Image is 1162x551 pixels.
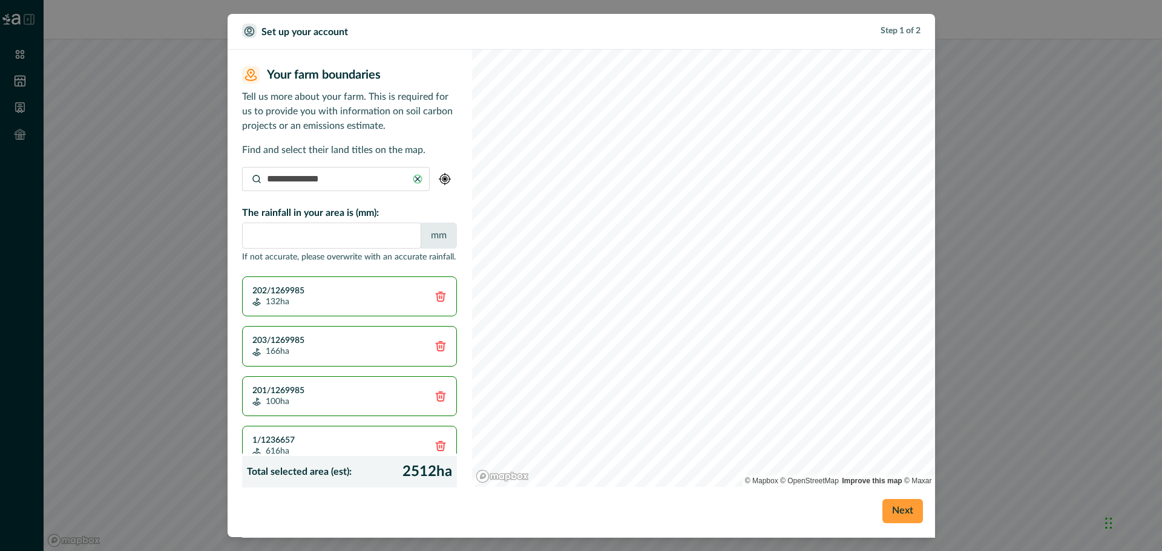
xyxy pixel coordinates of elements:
[1105,505,1112,541] div: Drag
[780,477,839,485] a: OpenStreetMap
[439,173,451,185] img: gps-3587b8eb.png
[881,25,921,37] p: Step 1 of 2
[252,336,304,345] p: 203/1269985
[247,465,352,479] p: Total selected area (est):
[242,206,457,220] p: The rainfall in your area is (mm):
[1101,493,1162,551] iframe: Chat Widget
[252,287,304,295] p: 202/1269985
[402,461,452,483] p: 2512 ha
[252,386,304,395] p: 201/1269985
[242,143,457,157] p: Find and select their land titles on the map.
[882,499,923,523] button: Next
[904,477,932,485] a: Maxar
[842,477,902,485] a: Map feedback
[252,447,295,455] p: 616 ha
[252,298,304,306] p: 132 ha
[476,469,529,483] a: Mapbox logo
[421,223,457,249] div: mm
[242,90,457,133] p: Tell us more about your farm. This is required for us to provide you with information on soil car...
[260,68,457,82] h2: Your farm boundaries
[261,25,348,39] p: Set up your account
[745,477,778,485] a: Mapbox
[472,50,935,487] canvas: Map
[252,347,304,356] p: 166 ha
[252,436,295,445] p: 1/1236657
[242,251,457,264] p: If not accurate, please overwrite with an accurate rainfall.
[252,397,304,406] p: 100 ha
